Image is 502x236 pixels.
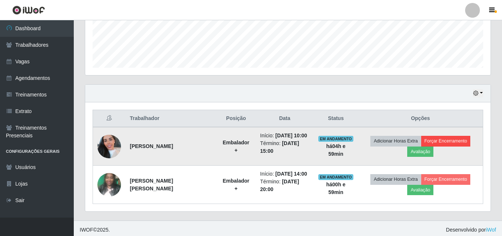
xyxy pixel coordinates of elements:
[276,171,307,177] time: [DATE] 14:00
[314,110,358,127] th: Status
[326,143,345,157] strong: há 04 h e 59 min
[223,178,249,191] strong: Embalador +
[97,126,121,168] img: 1750447582660.jpeg
[407,147,433,157] button: Avaliação
[486,227,496,233] a: iWof
[223,140,249,153] strong: Embalador +
[260,178,309,193] li: Término:
[80,227,93,233] span: IWOF
[130,143,173,149] strong: [PERSON_NAME]
[217,110,256,127] th: Posição
[407,185,433,195] button: Avaliação
[12,6,45,15] img: CoreUI Logo
[326,182,345,195] strong: há 00 h e 59 min
[370,174,421,184] button: Adicionar Horas Extra
[130,178,173,191] strong: [PERSON_NAME] [PERSON_NAME]
[421,174,471,184] button: Forçar Encerramento
[260,170,309,178] li: Início:
[370,136,421,146] button: Adicionar Horas Extra
[358,110,483,127] th: Opções
[125,110,217,127] th: Trabalhador
[318,136,353,142] span: EM ANDAMENTO
[80,226,110,234] span: © 2025 .
[446,226,496,234] span: Desenvolvido por
[256,110,314,127] th: Data
[318,174,353,180] span: EM ANDAMENTO
[97,169,121,200] img: 1713098995975.jpeg
[260,140,309,155] li: Término:
[260,132,309,140] li: Início:
[421,136,471,146] button: Forçar Encerramento
[276,133,307,138] time: [DATE] 10:00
